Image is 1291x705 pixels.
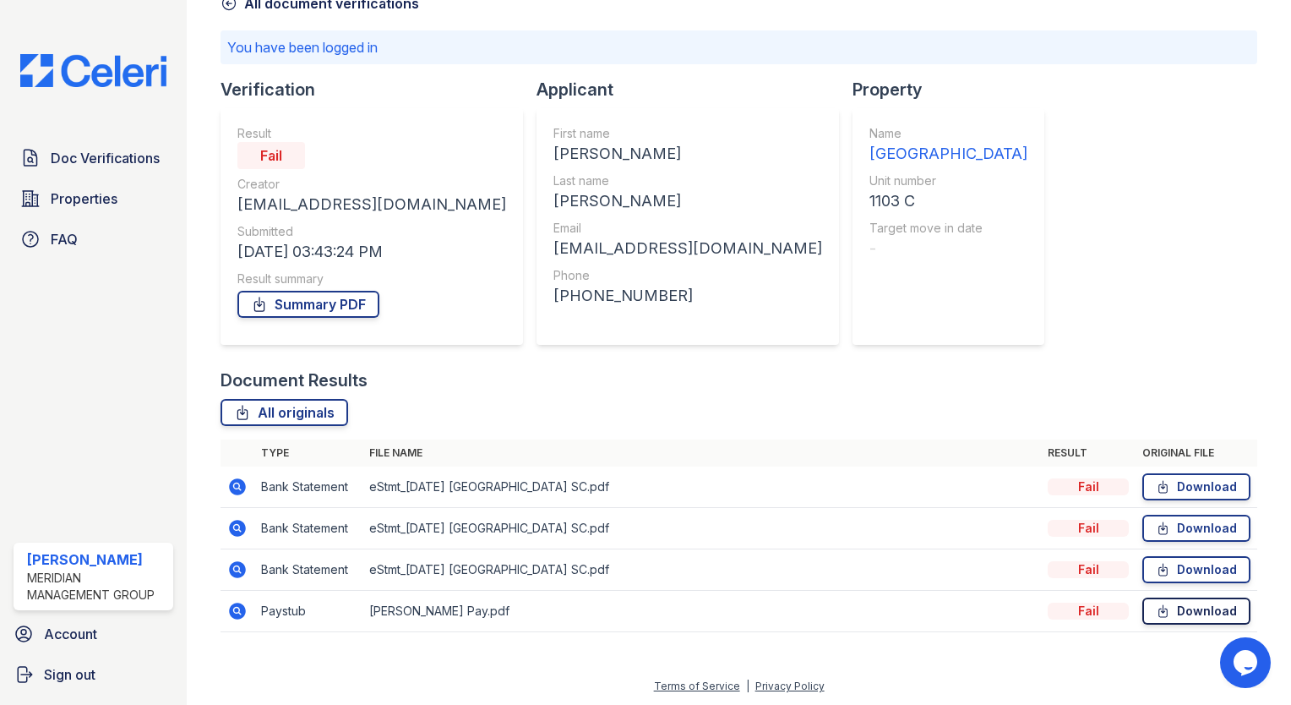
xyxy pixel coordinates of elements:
[654,680,740,692] a: Terms of Service
[254,440,362,467] th: Type
[1048,520,1129,537] div: Fail
[237,223,506,240] div: Submitted
[51,148,160,168] span: Doc Verifications
[51,189,117,209] span: Properties
[553,172,822,189] div: Last name
[237,193,506,216] div: [EMAIL_ADDRESS][DOMAIN_NAME]
[7,617,180,651] a: Account
[362,549,1041,591] td: eStmt_[DATE] [GEOGRAPHIC_DATA] SC.pdf
[869,237,1027,260] div: -
[1142,473,1250,500] a: Download
[1220,637,1274,688] iframe: chat widget
[869,142,1027,166] div: [GEOGRAPHIC_DATA]
[44,664,95,685] span: Sign out
[254,508,362,549] td: Bank Statement
[237,271,506,287] div: Result summary
[1136,440,1257,467] th: Original file
[254,591,362,632] td: Paystub
[1048,561,1129,578] div: Fail
[27,549,166,570] div: [PERSON_NAME]
[869,220,1027,237] div: Target move in date
[537,78,852,101] div: Applicant
[51,229,78,249] span: FAQ
[746,680,749,692] div: |
[852,78,1058,101] div: Property
[362,508,1041,549] td: eStmt_[DATE] [GEOGRAPHIC_DATA] SC.pdf
[221,399,348,426] a: All originals
[221,78,537,101] div: Verification
[553,125,822,142] div: First name
[1142,598,1250,625] a: Download
[1142,556,1250,583] a: Download
[553,284,822,308] div: [PHONE_NUMBER]
[755,680,825,692] a: Privacy Policy
[221,369,368,392] div: Document Results
[254,467,362,508] td: Bank Statement
[362,591,1041,632] td: [PERSON_NAME] Pay.pdf
[1048,603,1129,620] div: Fail
[14,222,173,256] a: FAQ
[869,189,1027,213] div: 1103 C
[227,37,1250,57] p: You have been logged in
[362,467,1041,508] td: eStmt_[DATE] [GEOGRAPHIC_DATA] SC.pdf
[553,267,822,284] div: Phone
[237,142,305,169] div: Fail
[869,125,1027,142] div: Name
[553,220,822,237] div: Email
[7,54,180,87] img: CE_Logo_Blue-a8612792a0a2168367f1c8372b55b34899dd931a85d93a1a3d3e32e68fde9ad4.png
[553,189,822,213] div: [PERSON_NAME]
[14,182,173,216] a: Properties
[1142,515,1250,542] a: Download
[237,176,506,193] div: Creator
[1048,478,1129,495] div: Fail
[869,125,1027,166] a: Name [GEOGRAPHIC_DATA]
[7,658,180,691] a: Sign out
[237,291,379,318] a: Summary PDF
[362,440,1041,467] th: File name
[869,172,1027,189] div: Unit number
[14,141,173,175] a: Doc Verifications
[44,624,97,644] span: Account
[27,570,166,604] div: Meridian Management Group
[237,240,506,264] div: [DATE] 03:43:24 PM
[1041,440,1136,467] th: Result
[237,125,506,142] div: Result
[553,237,822,260] div: [EMAIL_ADDRESS][DOMAIN_NAME]
[254,549,362,591] td: Bank Statement
[553,142,822,166] div: [PERSON_NAME]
